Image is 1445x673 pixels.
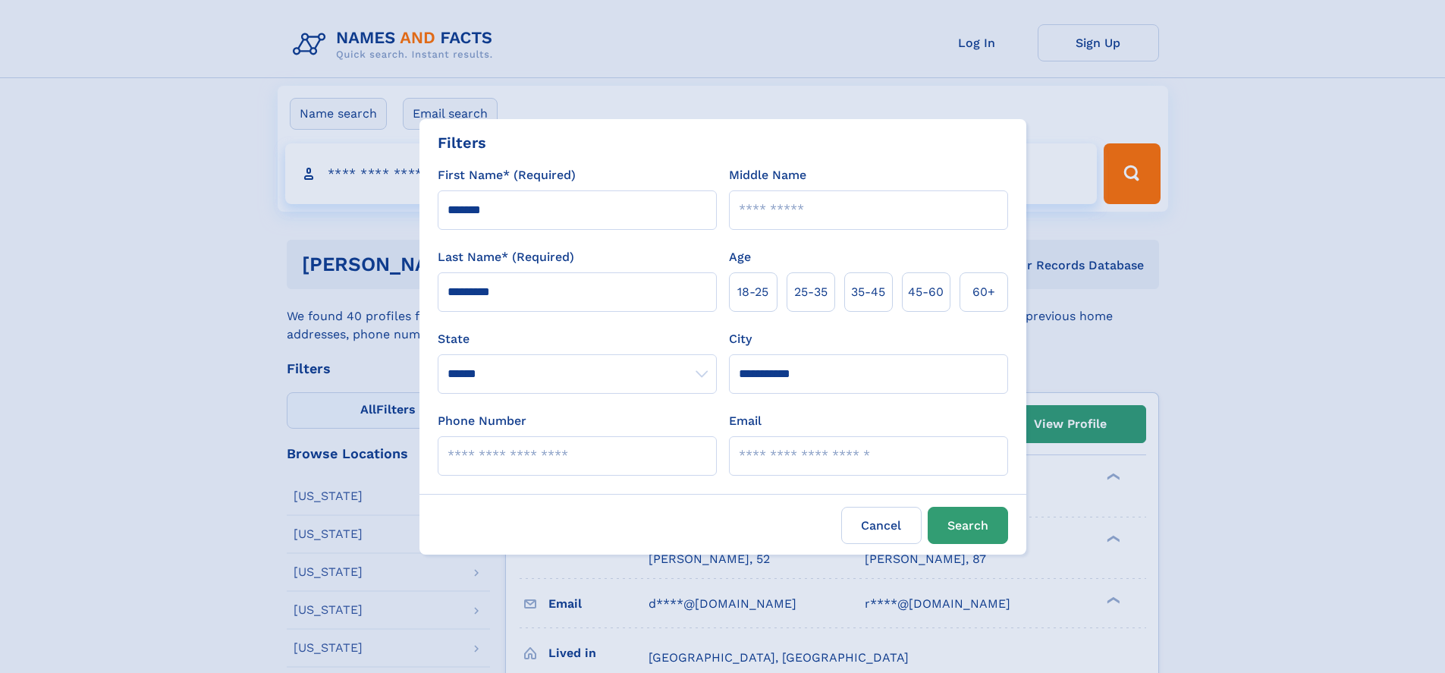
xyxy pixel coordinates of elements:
div: Filters [438,131,486,154]
label: Phone Number [438,412,526,430]
label: State [438,330,717,348]
span: 25‑35 [794,283,828,301]
label: First Name* (Required) [438,166,576,184]
label: Cancel [841,507,922,544]
label: City [729,330,752,348]
button: Search [928,507,1008,544]
label: Middle Name [729,166,806,184]
label: Last Name* (Required) [438,248,574,266]
span: 35‑45 [851,283,885,301]
span: 45‑60 [908,283,944,301]
label: Email [729,412,762,430]
span: 60+ [972,283,995,301]
label: Age [729,248,751,266]
span: 18‑25 [737,283,768,301]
